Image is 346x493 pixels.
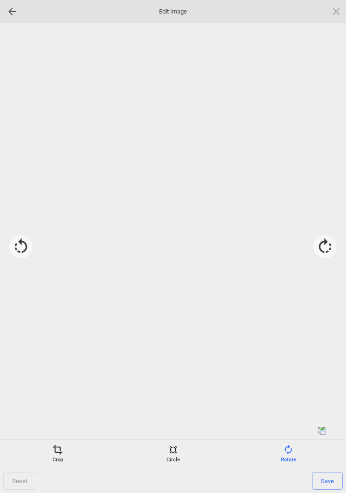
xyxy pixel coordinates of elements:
span: Save [312,472,343,490]
div: Rotate -90° [9,235,33,258]
div: Crop [2,445,113,463]
span: Edit Image [126,7,220,16]
div: Circle [118,445,228,463]
div: Rotate 90° [313,235,337,258]
span: Click here or hit ESC to close picker [331,6,341,16]
div: Rotate [233,445,344,463]
div: Go back [5,4,20,19]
